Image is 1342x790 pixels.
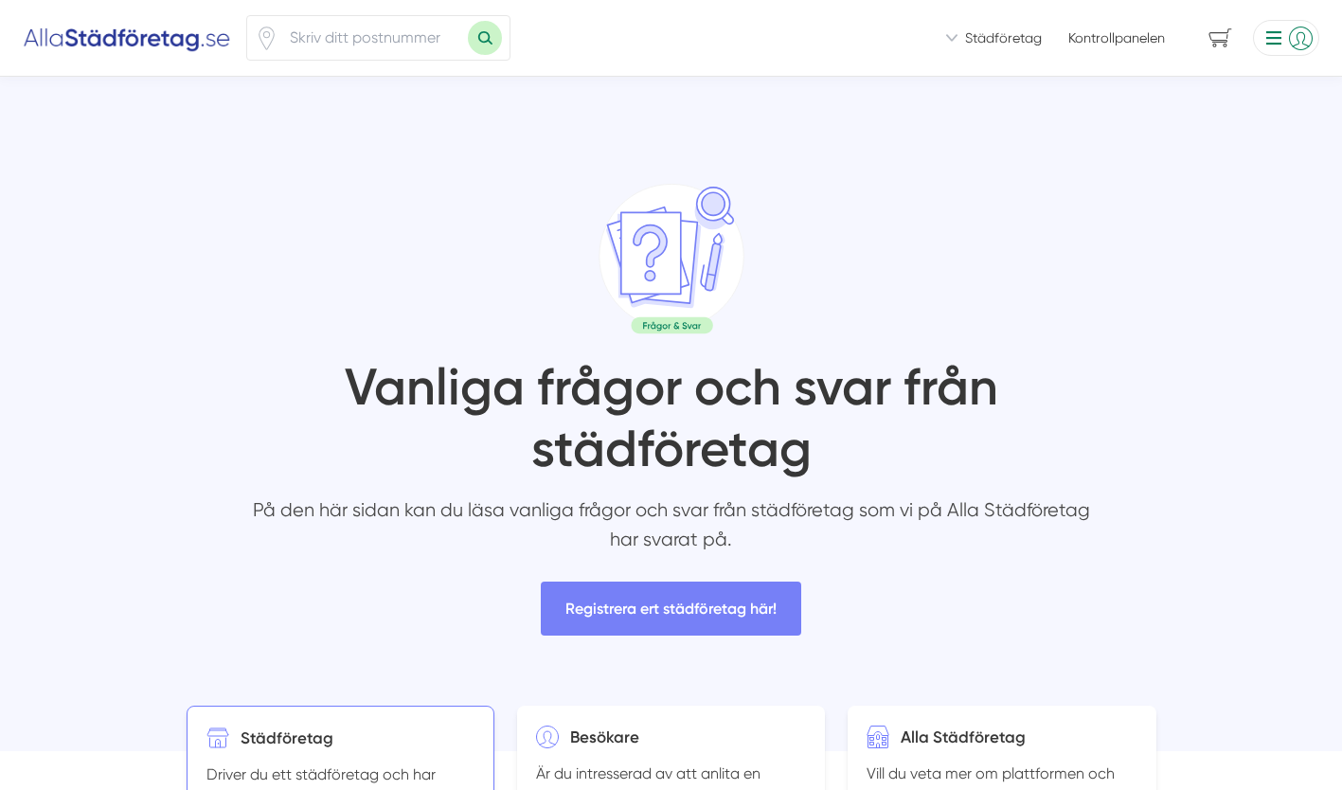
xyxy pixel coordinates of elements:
span: Klicka för att använda din position. [255,27,278,50]
input: Skriv ditt postnummer [278,16,468,60]
a: Registrera ert städföretag här! [541,582,801,636]
img: Alla Städföretag [23,23,231,53]
svg: Pin / Karta [255,27,278,50]
a: Kontrollpanelen [1068,28,1165,47]
h5: Besökare [570,725,639,750]
h5: Alla Städföretag [901,725,1026,750]
p: På den här sidan kan du läsa vanliga frågor och svar från städföretag som vi på Alla Städföretag ... [247,495,1096,565]
h5: Städföretag [241,726,333,751]
span: Städföretag [965,28,1042,47]
button: Sök med postnummer [468,21,502,55]
h1: Vanliga frågor och svar från städföretag [247,357,1096,495]
span: navigation-cart [1195,22,1245,55]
